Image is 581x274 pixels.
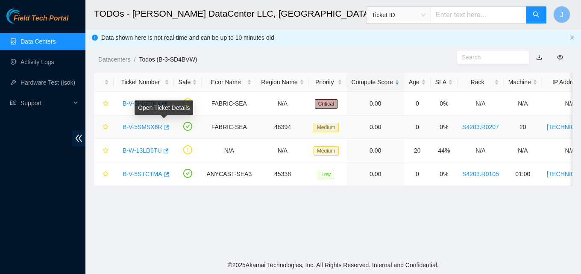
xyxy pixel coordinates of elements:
button: star [99,120,109,134]
a: B-W-13LD6TU [123,147,162,154]
a: B-V-5STCTMA [123,171,162,177]
footer: © 2025 Akamai Technologies, Inc. All Rights Reserved. Internal and Confidential. [85,256,581,274]
button: star [99,144,109,157]
td: 0 [404,92,431,115]
a: B-V-5SMSX6R [123,124,162,130]
button: J [553,6,570,23]
span: Low [318,170,334,179]
input: Enter text here... [431,6,526,24]
td: N/A [458,92,504,115]
a: Data Centers [21,38,56,45]
a: S4203.R0105 [462,171,499,177]
a: Activity Logs [21,59,54,65]
a: Datacenters [98,56,130,63]
td: 0.00 [347,92,404,115]
td: 0.00 [347,162,404,186]
td: FABRIC-SEA [202,115,256,139]
td: ANYCAST-SEA3 [202,162,256,186]
td: 0% [431,162,458,186]
td: N/A [458,139,504,162]
span: / [134,56,135,63]
div: Open Ticket Details [135,100,193,115]
td: 0% [431,92,458,115]
span: search [533,11,540,19]
input: Search [462,53,517,62]
td: 0 [404,162,431,186]
button: star [99,167,109,181]
span: check-circle [183,122,192,131]
a: B-V-5H5ETKX [123,100,161,107]
span: eye [557,54,563,60]
a: Akamai TechnologiesField Tech Portal [6,15,68,27]
span: exclamation-circle [183,145,192,154]
button: star [99,97,109,110]
td: 44% [431,139,458,162]
span: exclamation-circle [183,98,192,107]
span: star [103,124,109,131]
td: N/A [256,139,309,162]
img: Akamai Technologies [6,9,43,24]
td: 20 [504,115,542,139]
td: 0.00 [347,115,404,139]
span: J [560,9,563,20]
button: close [569,35,575,41]
span: star [103,171,109,178]
td: N/A [504,139,542,162]
td: 48394 [256,115,309,139]
span: check-circle [183,169,192,178]
span: Field Tech Portal [14,15,68,23]
td: 45338 [256,162,309,186]
a: S4203.R0207 [462,124,499,130]
a: Hardware Test (isok) [21,79,75,86]
td: N/A [202,139,256,162]
button: download [530,50,549,64]
td: 0% [431,115,458,139]
span: Ticket ID [372,9,425,21]
span: Medium [314,123,339,132]
span: double-left [72,130,85,146]
button: search [526,6,546,24]
span: close [569,35,575,40]
a: download [536,54,542,61]
td: 0 [404,115,431,139]
td: FABRIC-SEA [202,92,256,115]
span: Medium [314,146,339,156]
a: Todos (B-3-SD4BVW) [139,56,197,63]
span: read [10,100,16,106]
span: Critical [315,99,337,109]
span: star [103,100,109,107]
td: 20 [404,139,431,162]
td: N/A [256,92,309,115]
td: N/A [504,92,542,115]
td: 01:00 [504,162,542,186]
span: star [103,147,109,154]
td: 0.00 [347,139,404,162]
span: Support [21,94,71,112]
